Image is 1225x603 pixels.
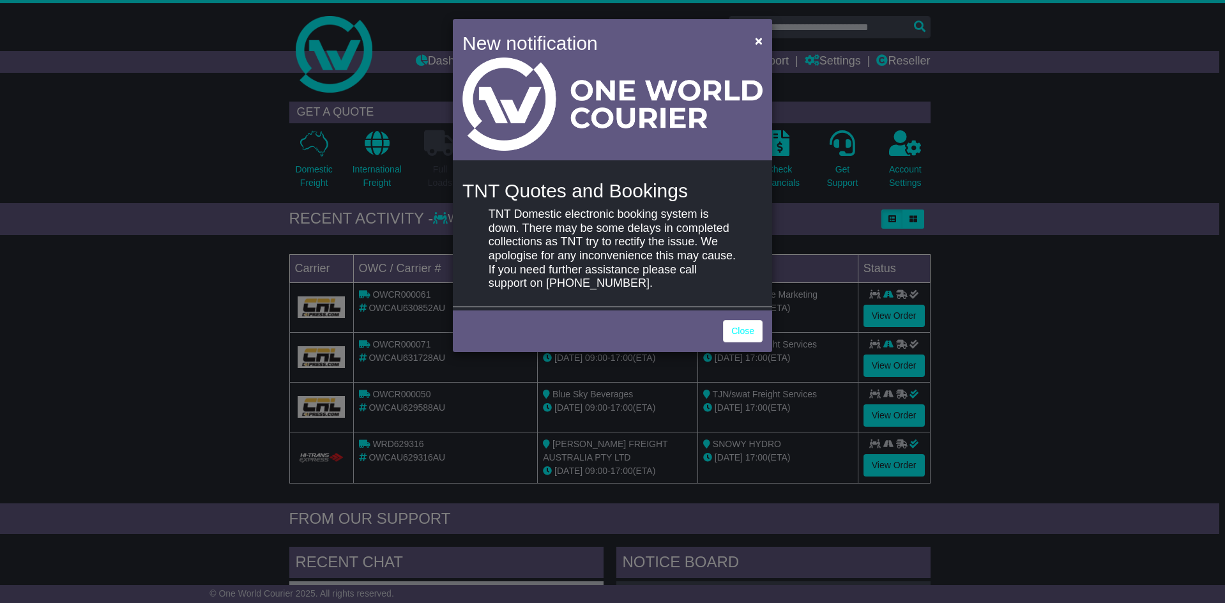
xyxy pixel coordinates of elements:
h4: TNT Quotes and Bookings [462,180,763,201]
img: Light [462,57,763,151]
button: Close [749,27,769,54]
span: × [755,33,763,48]
a: Close [723,320,763,342]
h4: New notification [462,29,736,57]
p: TNT Domestic electronic booking system is down. There may be some delays in completed collections... [489,208,736,291]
